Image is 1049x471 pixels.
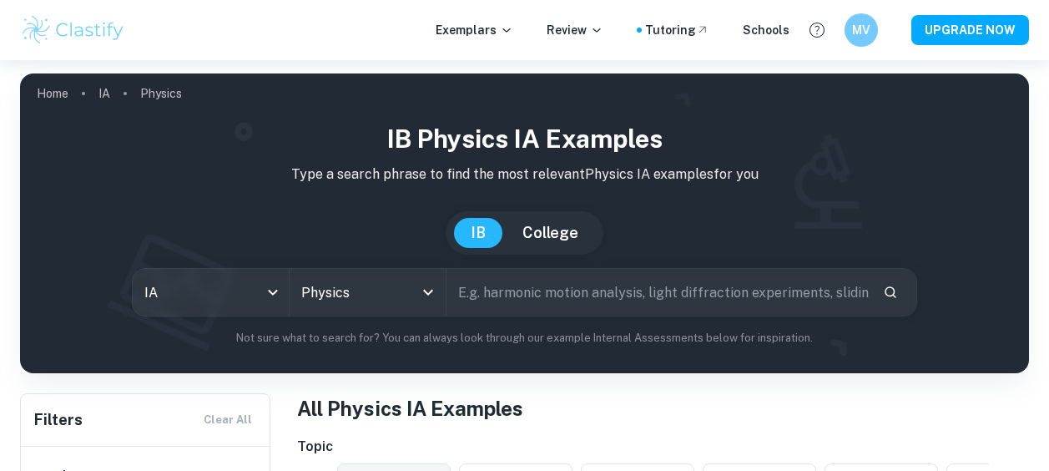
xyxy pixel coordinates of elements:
[852,21,871,39] h6: MV
[743,21,789,39] a: Schools
[297,393,1029,423] h1: All Physics IA Examples
[297,437,1029,457] h6: Topic
[33,165,1016,185] p: Type a search phrase to find the most relevant Physics IA examples for you
[911,15,1029,45] button: UPGRADE NOW
[645,21,709,39] a: Tutoring
[98,82,110,105] a: IA
[20,73,1029,373] img: profile cover
[33,120,1016,158] h1: IB Physics IA examples
[454,218,502,248] button: IB
[876,278,905,306] button: Search
[845,13,878,47] button: MV
[446,269,870,316] input: E.g. harmonic motion analysis, light diffraction experiments, sliding objects down a ramp...
[37,82,68,105] a: Home
[436,21,513,39] p: Exemplars
[33,330,1016,347] p: Not sure what to search for? You can always look through our example Internal Assessments below f...
[34,408,83,432] h6: Filters
[416,281,440,304] button: Open
[547,21,603,39] p: Review
[133,269,289,316] div: IA
[20,13,126,47] img: Clastify logo
[803,16,831,44] button: Help and Feedback
[140,84,182,103] p: Physics
[506,218,595,248] button: College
